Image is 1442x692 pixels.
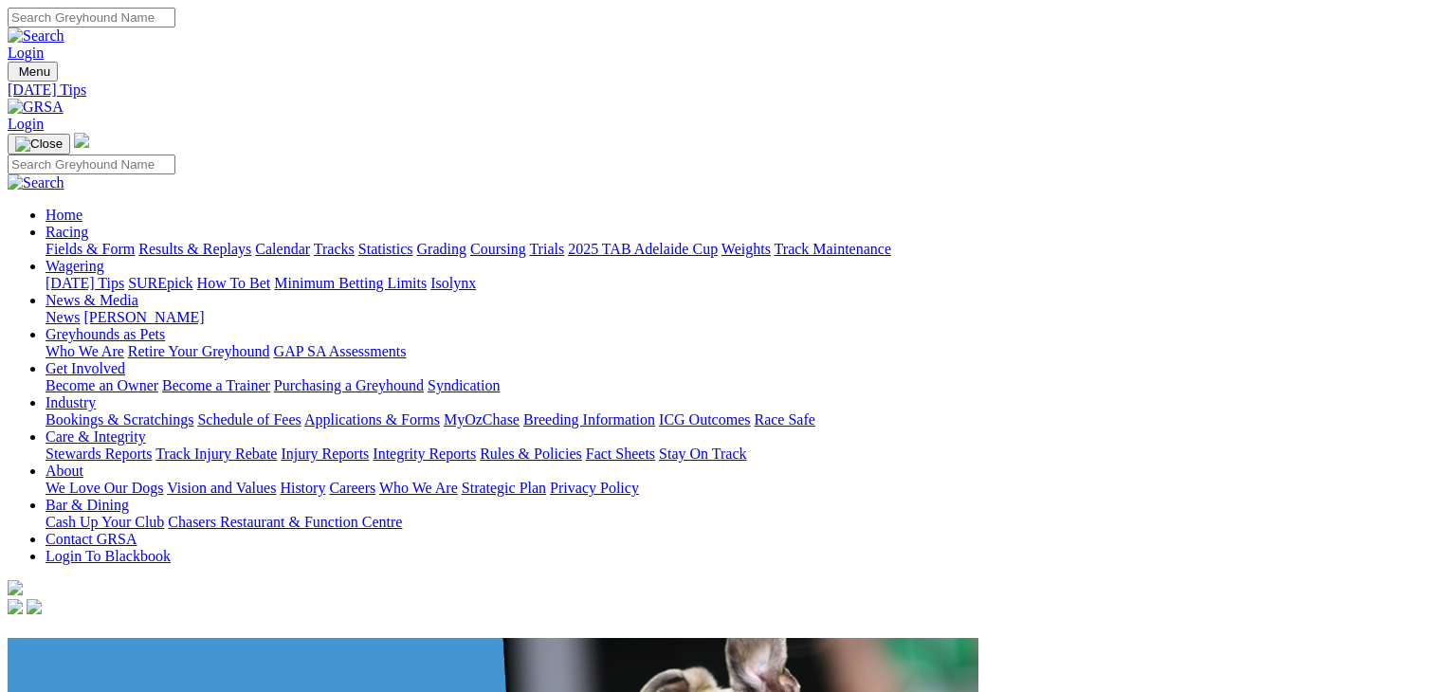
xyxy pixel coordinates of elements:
[444,411,520,428] a: MyOzChase
[46,463,83,479] a: About
[8,155,175,174] input: Search
[46,377,158,393] a: Become an Owner
[8,62,58,82] button: Toggle navigation
[128,343,270,359] a: Retire Your Greyhound
[329,480,375,496] a: Careers
[46,446,152,462] a: Stewards Reports
[46,224,88,240] a: Racing
[470,241,526,257] a: Coursing
[568,241,718,257] a: 2025 TAB Adelaide Cup
[480,446,582,462] a: Rules & Policies
[46,258,104,274] a: Wagering
[659,446,746,462] a: Stay On Track
[46,207,82,223] a: Home
[274,377,424,393] a: Purchasing a Greyhound
[46,275,124,291] a: [DATE] Tips
[8,8,175,27] input: Search
[8,580,23,595] img: logo-grsa-white.png
[46,394,96,410] a: Industry
[529,241,564,257] a: Trials
[274,275,427,291] a: Minimum Betting Limits
[754,411,814,428] a: Race Safe
[74,133,89,148] img: logo-grsa-white.png
[46,428,146,445] a: Care & Integrity
[162,377,270,393] a: Become a Trainer
[775,241,891,257] a: Track Maintenance
[128,275,192,291] a: SUREpick
[197,275,271,291] a: How To Bet
[46,531,137,547] a: Contact GRSA
[46,309,1434,326] div: News & Media
[46,497,129,513] a: Bar & Dining
[168,514,402,530] a: Chasers Restaurant & Function Centre
[155,446,277,462] a: Track Injury Rebate
[304,411,440,428] a: Applications & Forms
[358,241,413,257] a: Statistics
[46,377,1434,394] div: Get Involved
[46,514,1434,531] div: Bar & Dining
[46,411,1434,428] div: Industry
[430,275,476,291] a: Isolynx
[721,241,771,257] a: Weights
[167,480,276,496] a: Vision and Values
[46,309,80,325] a: News
[8,99,64,116] img: GRSA
[255,241,310,257] a: Calendar
[46,343,1434,360] div: Greyhounds as Pets
[83,309,204,325] a: [PERSON_NAME]
[15,137,63,152] img: Close
[8,27,64,45] img: Search
[428,377,500,393] a: Syndication
[46,480,163,496] a: We Love Our Dogs
[8,45,44,61] a: Login
[46,343,124,359] a: Who We Are
[46,411,193,428] a: Bookings & Scratchings
[46,275,1434,292] div: Wagering
[46,446,1434,463] div: Care & Integrity
[197,411,301,428] a: Schedule of Fees
[550,480,639,496] a: Privacy Policy
[46,548,171,564] a: Login To Blackbook
[46,241,135,257] a: Fields & Form
[274,343,407,359] a: GAP SA Assessments
[46,360,125,376] a: Get Involved
[314,241,355,257] a: Tracks
[8,599,23,614] img: facebook.svg
[373,446,476,462] a: Integrity Reports
[8,116,44,132] a: Login
[46,326,165,342] a: Greyhounds as Pets
[280,480,325,496] a: History
[138,241,251,257] a: Results & Replays
[8,174,64,191] img: Search
[586,446,655,462] a: Fact Sheets
[27,599,42,614] img: twitter.svg
[8,82,1434,99] a: [DATE] Tips
[46,292,138,308] a: News & Media
[379,480,458,496] a: Who We Are
[659,411,750,428] a: ICG Outcomes
[417,241,466,257] a: Grading
[523,411,655,428] a: Breeding Information
[46,480,1434,497] div: About
[19,64,50,79] span: Menu
[462,480,546,496] a: Strategic Plan
[46,241,1434,258] div: Racing
[8,134,70,155] button: Toggle navigation
[281,446,369,462] a: Injury Reports
[46,514,164,530] a: Cash Up Your Club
